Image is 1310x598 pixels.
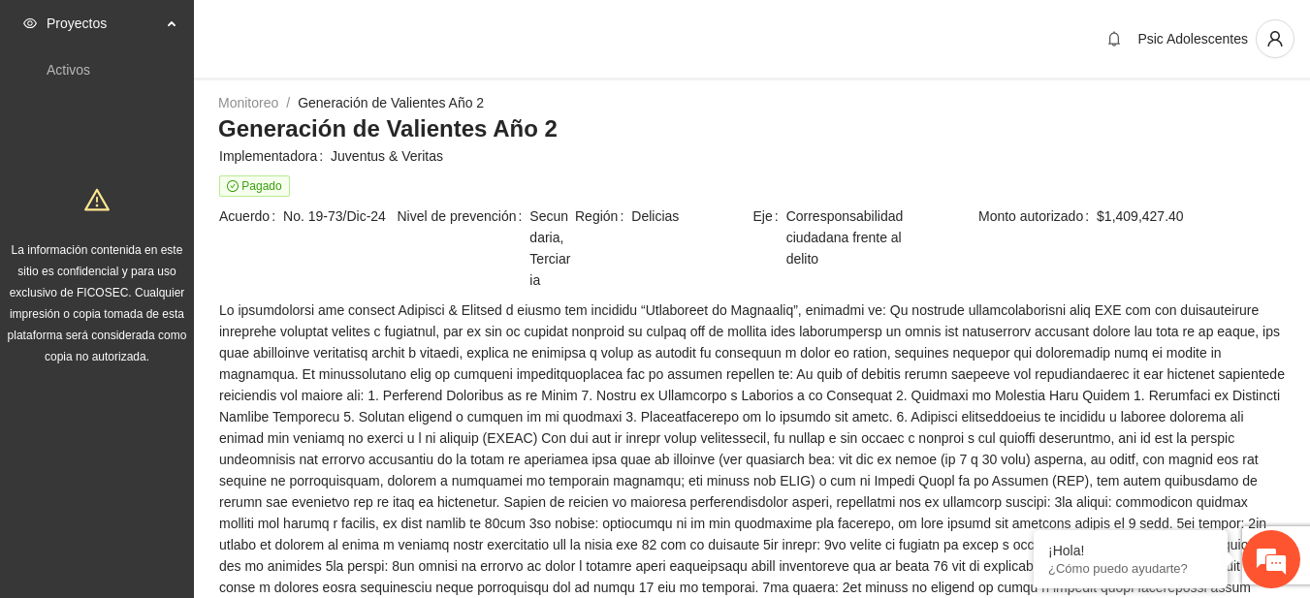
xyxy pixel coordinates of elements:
[219,175,290,197] span: Pagado
[631,205,751,227] span: Delicias
[47,4,161,43] span: Proyectos
[23,16,37,30] span: eye
[786,205,929,269] span: Corresponsabilidad ciudadana frente al delito
[286,95,290,110] span: /
[1048,561,1213,576] p: ¿Cómo puedo ayudarte?
[101,99,326,124] div: Chatee con nosotros ahora
[219,205,283,227] span: Acuerdo
[1099,23,1130,54] button: bell
[8,243,187,363] span: La información contenida en este sitio es confidencial y para uso exclusivo de FICOSEC. Cualquier...
[84,187,110,212] span: warning
[283,205,395,227] span: No. 19-73/Dic-24
[978,205,1097,227] span: Monto autorizado
[529,205,573,291] span: Secundaria, Terciaria
[398,205,530,291] span: Nivel de prevención
[1257,30,1294,47] span: user
[575,205,631,227] span: Región
[298,95,484,110] a: Generación de Valientes Año 2
[1256,19,1294,58] button: user
[1097,205,1285,227] span: $1,409,427.40
[218,113,1286,144] h3: Generación de Valientes Año 2
[227,180,239,192] span: check-circle
[218,95,278,110] a: Monitoreo
[1048,543,1213,558] div: ¡Hola!
[10,394,369,462] textarea: Escriba su mensaje y pulse “Intro”
[318,10,365,56] div: Minimizar ventana de chat en vivo
[47,62,90,78] a: Activos
[1100,31,1129,47] span: bell
[219,145,331,167] span: Implementadora
[331,145,1285,167] span: Juventus & Veritas
[112,191,268,387] span: Estamos en línea.
[1137,31,1248,47] span: Psic Adolescentes
[753,205,786,269] span: Eje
